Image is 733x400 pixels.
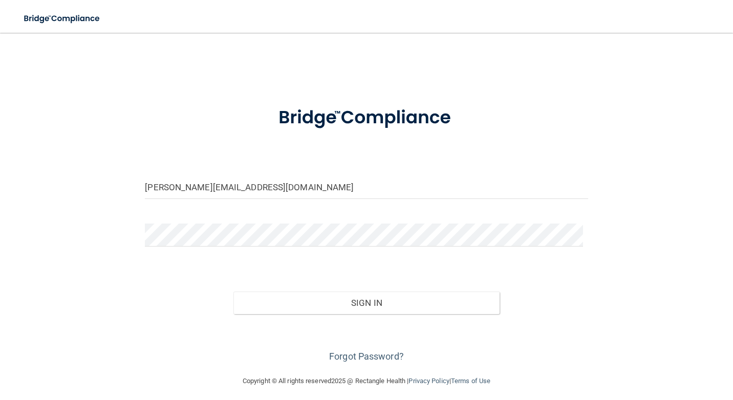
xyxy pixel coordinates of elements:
a: Privacy Policy [408,377,449,385]
input: Email [145,176,588,199]
a: Forgot Password? [329,351,404,362]
div: Copyright © All rights reserved 2025 @ Rectangle Health | | [180,365,553,397]
a: Terms of Use [451,377,490,385]
button: Sign In [233,292,499,314]
img: bridge_compliance_login_screen.278c3ca4.svg [260,94,473,142]
img: bridge_compliance_login_screen.278c3ca4.svg [15,8,110,29]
